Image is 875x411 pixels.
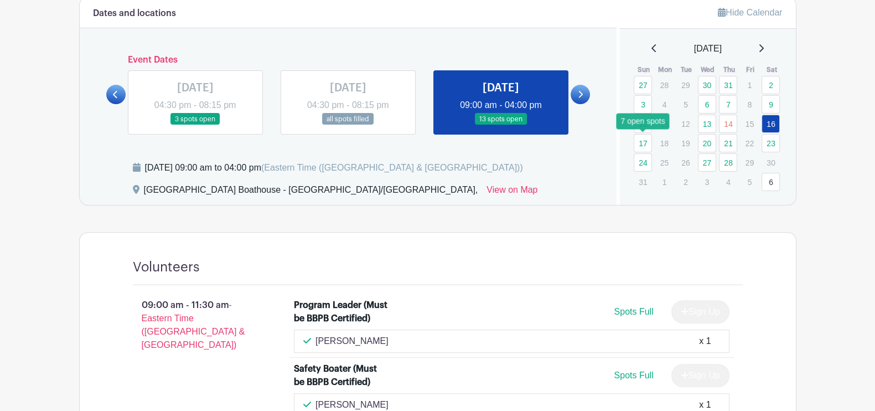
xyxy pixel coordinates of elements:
a: 2 [762,76,780,94]
p: 09:00 am - 11:30 am [115,294,277,356]
a: 27 [634,76,652,94]
th: Fri [740,64,762,75]
span: Spots Full [614,307,653,316]
p: 1 [655,173,674,191]
p: 15 [741,115,759,132]
th: Sun [633,64,655,75]
p: 28 [655,76,674,94]
th: Mon [655,64,676,75]
th: Sat [761,64,783,75]
a: 9 [762,95,780,114]
p: 18 [655,135,674,152]
div: [GEOGRAPHIC_DATA] Boathouse - [GEOGRAPHIC_DATA]/[GEOGRAPHIC_DATA], [144,183,478,201]
span: [DATE] [694,42,722,55]
h6: Event Dates [126,55,571,65]
div: Program Leader (Must be BBPB Certified) [294,299,390,325]
p: 25 [655,154,674,171]
div: x 1 [699,335,711,348]
p: 1 [741,76,759,94]
p: 26 [676,154,695,171]
p: 5 [741,173,759,191]
p: 29 [741,154,759,171]
p: 12 [676,115,695,132]
a: 16 [762,115,780,133]
a: 24 [634,153,652,172]
p: 30 [762,154,780,171]
h4: Volunteers [133,259,200,275]
a: 30 [698,76,716,94]
a: 17 [634,134,652,152]
p: 22 [741,135,759,152]
a: 20 [698,134,716,152]
p: 4 [655,96,674,113]
p: 29 [676,76,695,94]
a: 6 [698,95,716,114]
a: 27 [698,153,716,172]
th: Wed [697,64,719,75]
a: Hide Calendar [718,8,782,17]
a: 3 [634,95,652,114]
p: 31 [634,173,652,191]
span: - Eastern Time ([GEOGRAPHIC_DATA] & [GEOGRAPHIC_DATA]) [142,300,245,350]
a: View on Map [486,183,537,201]
a: 6 [762,173,780,191]
p: [PERSON_NAME] [315,335,389,348]
p: 3 [698,173,716,191]
h6: Dates and locations [93,8,176,19]
a: 13 [698,115,716,133]
th: Tue [676,64,697,75]
p: 4 [719,173,737,191]
p: 19 [676,135,695,152]
span: (Eastern Time ([GEOGRAPHIC_DATA] & [GEOGRAPHIC_DATA])) [261,163,523,172]
div: Safety Boater (Must be BBPB Certified) [294,362,390,389]
p: 5 [676,96,695,113]
p: 8 [741,96,759,113]
p: 2 [676,173,695,191]
a: 21 [719,134,737,152]
span: Spots Full [614,371,653,380]
a: 14 [719,115,737,133]
th: Thu [718,64,740,75]
a: 28 [719,153,737,172]
div: 7 open spots [616,113,669,129]
a: 7 [719,95,737,114]
a: 23 [762,134,780,152]
div: [DATE] 09:00 am to 04:00 pm [145,161,523,174]
a: 31 [719,76,737,94]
